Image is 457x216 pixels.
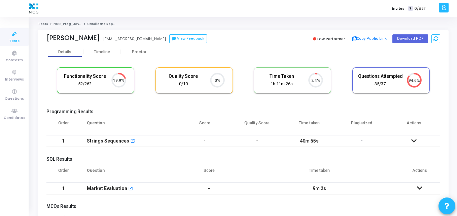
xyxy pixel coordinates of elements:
[317,36,345,41] span: Low Performer
[38,22,48,26] a: Tests
[103,36,166,42] div: [EMAIL_ADDRESS][DOMAIN_NAME]
[231,135,283,147] td: -
[130,139,135,144] mat-icon: open_in_new
[58,50,71,55] div: Details
[388,116,441,135] th: Actions
[27,2,40,15] img: logo
[336,116,388,135] th: Plagiarized
[259,81,304,87] div: 1h 11m 26s
[240,164,399,183] th: Time taken
[231,116,283,135] th: Quality Score
[46,164,80,183] th: Order
[179,116,231,135] th: Score
[179,135,231,147] td: -
[62,81,107,87] div: 52/262
[5,96,24,102] span: Questions
[62,73,107,79] h5: Functionality Score
[46,116,80,135] th: Order
[87,135,129,147] div: Strings Sequences
[240,183,399,194] td: 9m 2s
[120,50,157,55] div: Proctor
[283,116,336,135] th: Time taken
[179,183,240,194] td: -
[5,77,24,83] span: Interviews
[80,116,179,135] th: Question
[259,73,304,79] h5: Time Taken
[87,183,127,194] div: Market Evaluation
[399,164,440,183] th: Actions
[358,73,403,79] h5: Questions Attempted
[169,34,207,43] button: View Feedback
[46,109,440,115] h5: Programming Results
[94,50,110,55] div: Timeline
[358,81,403,87] div: 35/37
[128,187,133,191] mat-icon: open_in_new
[361,138,363,144] span: -
[80,164,179,183] th: Question
[283,135,336,147] td: 40m 55s
[46,204,440,209] h5: MCQs Results
[6,58,23,63] span: Contests
[38,22,449,26] nav: breadcrumb
[414,6,426,11] span: 0/857
[9,38,20,44] span: Tests
[54,22,106,26] a: NCG_Prog_JavaFS_2025_Test
[87,22,118,26] span: Candidate Report
[161,81,206,87] div: 0/10
[46,135,80,147] td: 1
[46,183,80,194] td: 1
[408,6,413,11] span: T
[161,73,206,79] h5: Quality Score
[4,115,25,121] span: Candidates
[46,156,440,162] h5: SQL Results
[392,6,406,11] label: Invites:
[350,34,389,44] button: Copy Public Link
[46,34,100,42] div: [PERSON_NAME]
[179,164,240,183] th: Score
[392,34,428,43] button: Download PDF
